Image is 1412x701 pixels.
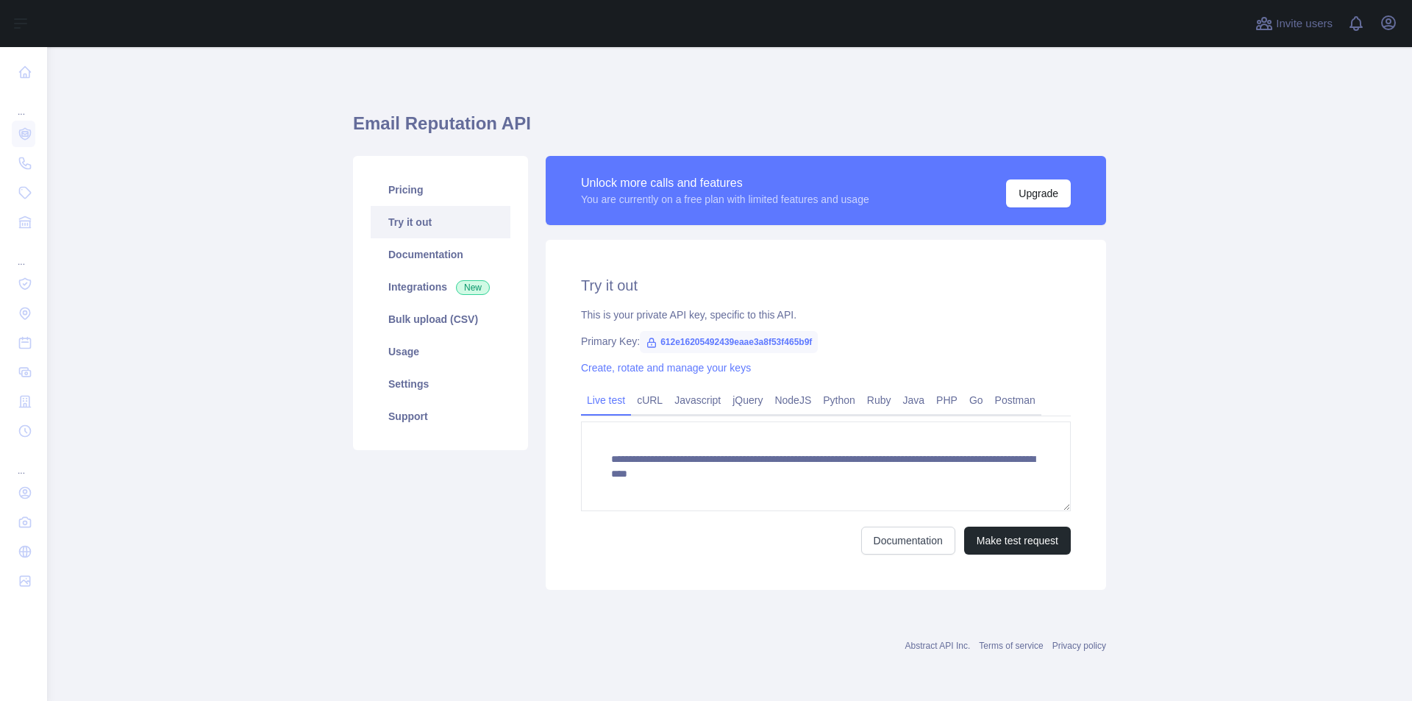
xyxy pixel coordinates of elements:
[668,388,727,412] a: Javascript
[640,331,818,353] span: 612e16205492439eaae3a8f53f465b9f
[1052,641,1106,651] a: Privacy policy
[1276,15,1333,32] span: Invite users
[964,527,1071,555] button: Make test request
[371,303,510,335] a: Bulk upload (CSV)
[905,641,971,651] a: Abstract API Inc.
[371,335,510,368] a: Usage
[897,388,931,412] a: Java
[979,641,1043,651] a: Terms of service
[12,238,35,268] div: ...
[371,400,510,433] a: Support
[353,112,1106,147] h1: Email Reputation API
[581,174,869,192] div: Unlock more calls and features
[1006,179,1071,207] button: Upgrade
[861,388,897,412] a: Ruby
[631,388,668,412] a: cURL
[371,368,510,400] a: Settings
[727,388,769,412] a: jQuery
[1252,12,1336,35] button: Invite users
[861,527,955,555] a: Documentation
[12,88,35,118] div: ...
[371,206,510,238] a: Try it out
[371,238,510,271] a: Documentation
[581,275,1071,296] h2: Try it out
[581,334,1071,349] div: Primary Key:
[581,192,869,207] div: You are currently on a free plan with limited features and usage
[12,447,35,477] div: ...
[581,388,631,412] a: Live test
[456,280,490,295] span: New
[581,362,751,374] a: Create, rotate and manage your keys
[989,388,1041,412] a: Postman
[581,307,1071,322] div: This is your private API key, specific to this API.
[371,271,510,303] a: Integrations New
[930,388,963,412] a: PHP
[769,388,817,412] a: NodeJS
[371,174,510,206] a: Pricing
[817,388,861,412] a: Python
[963,388,989,412] a: Go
